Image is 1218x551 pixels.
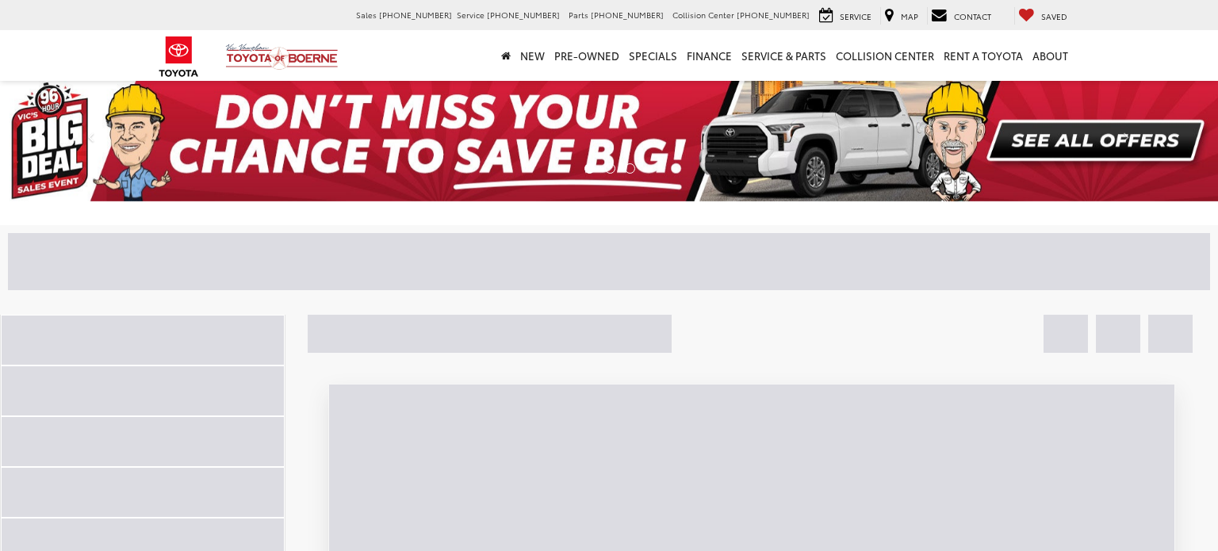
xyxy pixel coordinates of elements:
[939,30,1028,81] a: Rent a Toyota
[901,10,918,22] span: Map
[1041,10,1067,22] span: Saved
[880,7,922,25] a: Map
[672,9,734,21] span: Collision Center
[515,30,550,81] a: New
[457,9,485,21] span: Service
[737,30,831,81] a: Service & Parts: Opens in a new tab
[550,30,624,81] a: Pre-Owned
[591,9,664,21] span: [PHONE_NUMBER]
[840,10,871,22] span: Service
[149,31,209,82] img: Toyota
[682,30,737,81] a: Finance
[356,9,377,21] span: Sales
[569,9,588,21] span: Parts
[954,10,991,22] span: Contact
[624,30,682,81] a: Specials
[737,9,810,21] span: [PHONE_NUMBER]
[1014,7,1071,25] a: My Saved Vehicles
[815,7,875,25] a: Service
[496,30,515,81] a: Home
[379,9,452,21] span: [PHONE_NUMBER]
[1028,30,1073,81] a: About
[225,43,339,71] img: Vic Vaughan Toyota of Boerne
[487,9,560,21] span: [PHONE_NUMBER]
[927,7,995,25] a: Contact
[831,30,939,81] a: Collision Center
